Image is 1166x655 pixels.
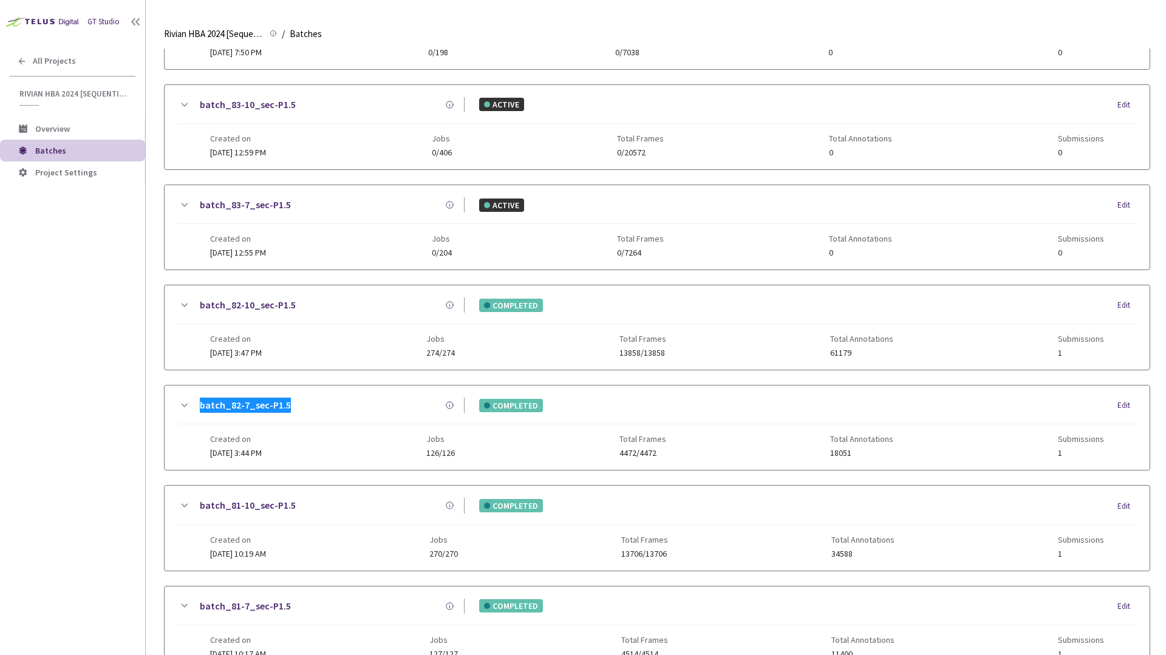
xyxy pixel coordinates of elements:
[210,347,262,358] span: [DATE] 3:47 PM
[1058,134,1104,143] span: Submissions
[1058,549,1104,558] span: 1
[829,148,892,157] span: 0
[210,47,262,58] span: [DATE] 7:50 PM
[200,599,291,614] a: batch_81-7_sec-P1.5
[621,535,668,545] span: Total Frames
[829,234,892,243] span: Total Annotations
[87,16,120,28] div: GT Studio
[829,248,892,257] span: 0
[617,134,664,143] span: Total Frames
[1117,600,1137,613] div: Edit
[426,434,455,444] span: Jobs
[617,234,664,243] span: Total Frames
[432,234,452,243] span: Jobs
[831,635,895,645] span: Total Annotations
[200,498,296,513] a: batch_81-10_sec-P1.5
[428,48,448,57] span: 0/198
[831,549,895,558] span: 34588
[210,447,262,458] span: [DATE] 3:44 PM
[432,134,452,143] span: Jobs
[1058,348,1104,358] span: 1
[615,48,662,57] span: 0/7038
[619,449,666,458] span: 4472/4472
[200,97,296,112] a: batch_83-10_sec-P1.5
[35,145,66,156] span: Batches
[200,398,291,413] a: batch_82-7_sec-P1.5
[165,85,1150,169] div: batch_83-10_sec-P1.5ACTIVEEditCreated on[DATE] 12:59 PMJobs0/406Total Frames0/20572Total Annotati...
[282,27,285,41] li: /
[830,334,893,344] span: Total Annotations
[1058,449,1104,458] span: 1
[1058,248,1104,257] span: 0
[1058,234,1104,243] span: Submissions
[1058,48,1104,57] span: 0
[830,348,893,358] span: 61179
[165,486,1150,570] div: batch_81-10_sec-P1.5COMPLETEDEditCreated on[DATE] 10:19 AMJobs270/270Total Frames13706/13706Total...
[165,185,1150,270] div: batch_83-7_sec-P1.5ACTIVEEditCreated on[DATE] 12:55 PMJobs0/204Total Frames0/7264Total Annotation...
[1058,148,1104,157] span: 0
[617,248,664,257] span: 0/7264
[617,148,664,157] span: 0/20572
[210,334,262,344] span: Created on
[210,134,266,143] span: Created on
[210,147,266,158] span: [DATE] 12:59 PM
[1117,299,1137,311] div: Edit
[426,449,455,458] span: 126/126
[165,385,1150,470] div: batch_82-7_sec-P1.5COMPLETEDEditCreated on[DATE] 3:44 PMJobs126/126Total Frames4472/4472Total Ann...
[829,134,892,143] span: Total Annotations
[164,27,262,41] span: Rivian HBA 2024 [Sequential]
[479,299,543,312] div: COMPLETED
[210,635,266,645] span: Created on
[429,635,458,645] span: Jobs
[828,48,892,57] span: 0
[1058,635,1104,645] span: Submissions
[432,148,452,157] span: 0/406
[35,167,97,178] span: Project Settings
[479,599,543,613] div: COMPLETED
[35,123,70,134] span: Overview
[621,635,668,645] span: Total Frames
[1117,199,1137,211] div: Edit
[621,549,668,558] span: 13706/13706
[429,535,458,545] span: Jobs
[290,27,322,41] span: Batches
[210,434,262,444] span: Created on
[830,449,893,458] span: 18051
[1058,334,1104,344] span: Submissions
[830,434,893,444] span: Total Annotations
[210,247,266,258] span: [DATE] 12:55 PM
[479,98,524,111] div: ACTIVE
[619,348,666,358] span: 13858/13858
[432,248,452,257] span: 0/204
[200,297,296,313] a: batch_82-10_sec-P1.5
[165,285,1150,370] div: batch_82-10_sec-P1.5COMPLETEDEditCreated on[DATE] 3:47 PMJobs274/274Total Frames13858/13858Total ...
[426,348,455,358] span: 274/274
[210,548,266,559] span: [DATE] 10:19 AM
[426,334,455,344] span: Jobs
[1058,535,1104,545] span: Submissions
[1117,399,1137,412] div: Edit
[33,56,76,66] span: All Projects
[479,499,543,512] div: COMPLETED
[479,199,524,212] div: ACTIVE
[619,434,666,444] span: Total Frames
[479,399,543,412] div: COMPLETED
[200,197,291,212] a: batch_83-7_sec-P1.5
[831,535,895,545] span: Total Annotations
[210,234,266,243] span: Created on
[619,334,666,344] span: Total Frames
[210,535,266,545] span: Created on
[1117,500,1137,512] div: Edit
[1117,99,1137,111] div: Edit
[429,549,458,558] span: 270/270
[1058,434,1104,444] span: Submissions
[19,89,128,99] span: Rivian HBA 2024 [Sequential]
